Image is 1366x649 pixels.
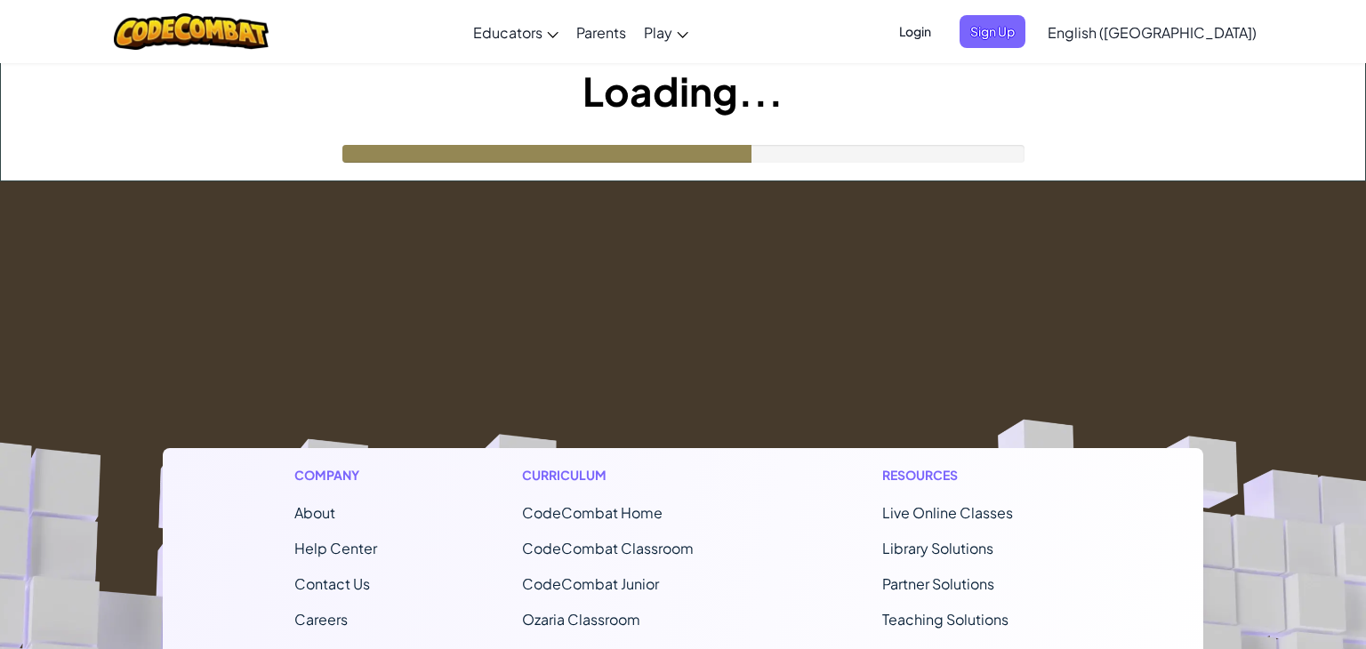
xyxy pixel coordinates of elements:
a: Library Solutions [882,539,993,557]
a: Ozaria Classroom [522,610,640,629]
a: English ([GEOGRAPHIC_DATA]) [1039,8,1266,56]
a: Parents [567,8,635,56]
h1: Curriculum [522,466,737,485]
a: CodeCombat Junior [522,574,659,593]
span: CodeCombat Home [522,503,663,522]
button: Sign Up [960,15,1025,48]
span: English ([GEOGRAPHIC_DATA]) [1048,23,1257,42]
h1: Company [294,466,377,485]
a: Live Online Classes [882,503,1013,522]
span: Play [644,23,672,42]
a: CodeCombat Classroom [522,539,694,557]
span: Contact Us [294,574,370,593]
span: Educators [473,23,542,42]
a: Teaching Solutions [882,610,1008,629]
a: Partner Solutions [882,574,994,593]
a: About [294,503,335,522]
img: CodeCombat logo [114,13,269,50]
a: Careers [294,610,348,629]
a: Play [635,8,697,56]
h1: Loading... [1,63,1365,118]
button: Login [888,15,942,48]
a: Help Center [294,539,377,557]
a: Educators [464,8,567,56]
h1: Resources [882,466,1072,485]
